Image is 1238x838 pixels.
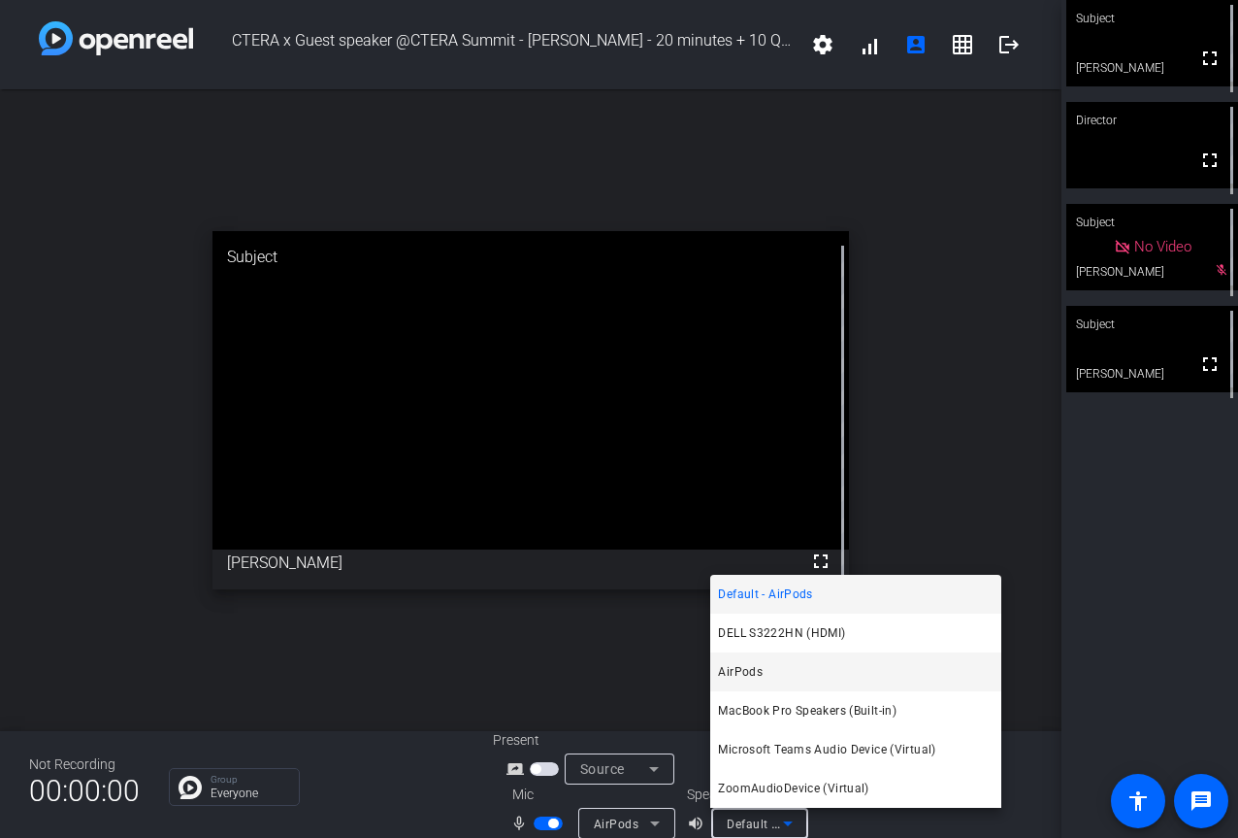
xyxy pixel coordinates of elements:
span: Default - AirPods [718,583,812,606]
span: ZoomAudioDevice (Virtual) [718,777,868,800]
span: MacBook Pro Speakers (Built-in) [718,699,896,722]
span: AirPods [718,660,763,684]
span: DELL S3222HN (HDMI) [718,621,845,645]
span: Microsoft Teams Audio Device (Virtual) [718,738,935,761]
